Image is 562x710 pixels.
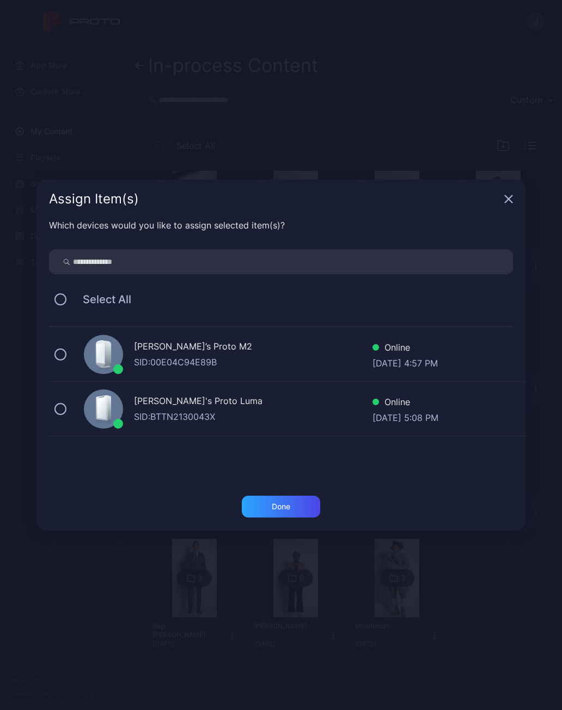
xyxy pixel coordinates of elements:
span: Select All [72,293,131,306]
div: [PERSON_NAME]'s Proto Luma [134,394,372,410]
div: Online [372,341,438,357]
div: Assign Item(s) [49,192,500,206]
div: SID: BTTN2130043X [134,410,372,423]
button: Done [242,496,320,518]
div: [DATE] 5:08 PM [372,411,438,422]
div: Online [372,395,438,411]
div: SID: 00E04C94E89B [134,356,372,369]
div: [DATE] 4:57 PM [372,357,438,368]
div: [PERSON_NAME]’s Proto M2 [134,340,372,356]
div: Which devices would you like to assign selected item(s)? [49,219,513,232]
div: Done [272,502,290,511]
